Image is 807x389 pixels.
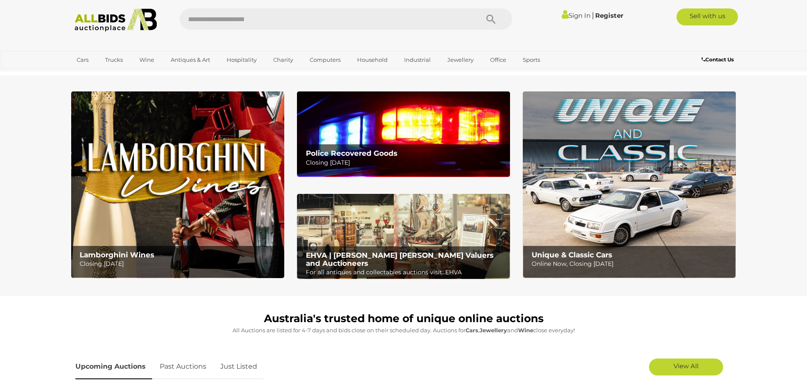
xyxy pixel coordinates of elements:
[100,53,128,67] a: Trucks
[304,53,346,67] a: Computers
[466,327,478,334] strong: Cars
[674,362,699,370] span: View All
[165,53,216,67] a: Antiques & Art
[532,251,612,259] b: Unique & Classic Cars
[677,8,738,25] a: Sell with us
[352,53,393,67] a: Household
[80,251,154,259] b: Lamborghini Wines
[153,354,213,379] a: Past Auctions
[523,91,736,278] img: Unique & Classic Cars
[532,259,731,269] p: Online Now, Closing [DATE]
[562,11,591,19] a: Sign In
[297,194,510,279] a: EHVA | Evans Hastings Valuers and Auctioneers EHVA | [PERSON_NAME] [PERSON_NAME] Valuers and Auct...
[75,326,732,335] p: All Auctions are listed for 4-7 days and bids close on their scheduled day. Auctions for , and cl...
[595,11,623,19] a: Register
[221,53,262,67] a: Hospitality
[71,91,284,278] a: Lamborghini Wines Lamborghini Wines Closing [DATE]
[71,67,142,81] a: [GEOGRAPHIC_DATA]
[592,11,594,20] span: |
[70,8,162,32] img: Allbids.com.au
[297,91,510,177] a: Police Recovered Goods Police Recovered Goods Closing [DATE]
[306,251,494,268] b: EHVA | [PERSON_NAME] [PERSON_NAME] Valuers and Auctioneers
[134,53,160,67] a: Wine
[306,157,505,168] p: Closing [DATE]
[518,327,533,334] strong: Wine
[523,91,736,278] a: Unique & Classic Cars Unique & Classic Cars Online Now, Closing [DATE]
[306,149,397,157] b: Police Recovered Goods
[306,267,505,278] p: For all antiques and collectables auctions visit: EHVA
[480,327,507,334] strong: Jewellery
[485,53,512,67] a: Office
[71,91,284,278] img: Lamborghini Wines
[649,359,723,375] a: View All
[702,55,736,64] a: Contact Us
[75,354,152,379] a: Upcoming Auctions
[702,56,734,63] b: Contact Us
[214,354,263,379] a: Just Listed
[470,8,512,30] button: Search
[75,313,732,325] h1: Australia's trusted home of unique online auctions
[71,53,94,67] a: Cars
[80,259,279,269] p: Closing [DATE]
[297,194,510,279] img: EHVA | Evans Hastings Valuers and Auctioneers
[297,91,510,177] img: Police Recovered Goods
[399,53,436,67] a: Industrial
[442,53,479,67] a: Jewellery
[517,53,546,67] a: Sports
[268,53,299,67] a: Charity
